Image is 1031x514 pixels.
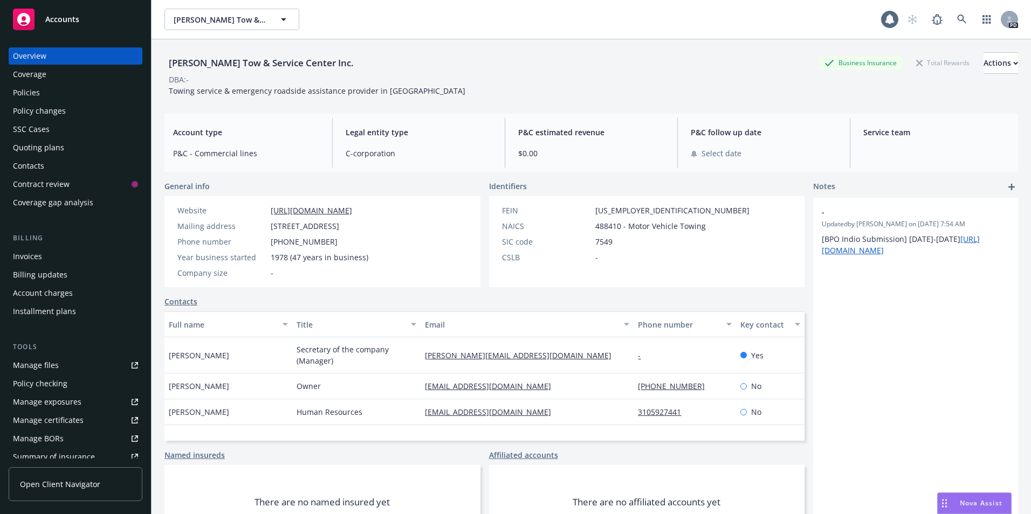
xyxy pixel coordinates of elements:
button: Nova Assist [937,492,1012,514]
a: Summary of insurance [9,448,142,466]
span: Accounts [45,15,79,24]
span: [STREET_ADDRESS] [271,220,339,232]
button: Email [421,311,634,337]
div: Manage BORs [13,430,64,447]
div: Email [425,319,618,330]
a: Installment plans [9,303,142,320]
a: Manage certificates [9,412,142,429]
a: Contacts [164,296,197,307]
div: Policy checking [13,375,67,392]
span: Updated by [PERSON_NAME] on [DATE] 7:54 AM [822,219,1009,229]
a: Switch app [976,9,998,30]
div: Phone number [177,236,266,247]
div: Coverage gap analysis [13,194,93,211]
button: [PERSON_NAME] Tow & Service Center Inc. [164,9,299,30]
span: Account type [173,127,319,138]
span: There are no named insured yet [255,496,390,509]
span: Legal entity type [346,127,492,138]
a: [EMAIL_ADDRESS][DOMAIN_NAME] [425,381,560,391]
span: [PERSON_NAME] Tow & Service Center Inc. [174,14,267,25]
div: -Updatedby [PERSON_NAME] on [DATE] 7:54 AM[BPO Indio Submission] [DATE]-[DATE][URL][DOMAIN_NAME] [813,198,1018,265]
span: [US_EMPLOYER_IDENTIFICATION_NUMBER] [595,205,750,216]
div: Account charges [13,284,73,302]
span: Owner [297,380,321,392]
div: Quoting plans [13,139,64,156]
div: Overview [13,47,46,65]
div: Billing updates [13,266,67,283]
span: C-corporation [346,148,492,159]
div: Billing [9,233,142,244]
div: Full name [169,319,276,330]
span: [PHONE_NUMBER] [271,236,338,247]
div: Policies [13,84,40,101]
a: Overview [9,47,142,65]
span: P&C - Commercial lines [173,148,319,159]
a: Policies [9,84,142,101]
span: [PERSON_NAME] [169,406,229,418]
span: Secretary of the company (Manager) [297,344,416,366]
a: [URL][DOMAIN_NAME] [271,205,352,216]
div: Manage files [13,357,59,374]
a: [EMAIL_ADDRESS][DOMAIN_NAME] [425,407,560,417]
a: Manage BORs [9,430,142,447]
a: Policy checking [9,375,142,392]
div: CSLB [502,252,591,263]
div: Installment plans [13,303,76,320]
div: Year business started [177,252,266,263]
span: Towing service & emergency roadside assistance provider in [GEOGRAPHIC_DATA] [169,86,465,96]
div: Invoices [13,248,42,265]
button: Full name [164,311,292,337]
span: Human Resources [297,406,362,418]
div: Website [177,205,266,216]
button: Phone number [634,311,736,337]
span: - [271,267,273,279]
a: Policy changes [9,102,142,120]
div: Contacts [13,157,44,175]
div: Manage exposures [13,393,81,411]
div: Drag to move [938,493,951,513]
div: [PERSON_NAME] Tow & Service Center Inc. [164,56,358,70]
a: Account charges [9,284,142,302]
div: Title [297,319,404,330]
div: Actions [984,53,1018,73]
a: Billing updates [9,266,142,283]
span: P&C follow up date [691,127,837,138]
span: 488410 - Motor Vehicle Towing [595,220,706,232]
span: Open Client Navigator [20,478,100,490]
a: Invoices [9,248,142,265]
span: Nova Assist [960,498,1002,508]
span: Select date [702,148,741,159]
span: 1978 (47 years in business) [271,252,368,263]
div: FEIN [502,205,591,216]
span: No [751,406,761,418]
div: Contract review [13,176,70,193]
div: Company size [177,267,266,279]
div: SSC Cases [13,121,50,138]
a: Contract review [9,176,142,193]
div: Business Insurance [819,56,902,70]
div: Policy changes [13,102,66,120]
a: Quoting plans [9,139,142,156]
a: Coverage [9,66,142,83]
span: Yes [751,350,764,361]
a: Accounts [9,4,142,34]
div: NAICS [502,220,591,232]
span: 7549 [595,236,613,247]
div: SIC code [502,236,591,247]
a: SSC Cases [9,121,142,138]
a: Report a Bug [926,9,948,30]
a: [PHONE_NUMBER] [638,381,713,391]
a: add [1005,180,1018,193]
a: Contacts [9,157,142,175]
a: Search [951,9,973,30]
span: Identifiers [489,180,527,192]
div: Key contact [740,319,788,330]
div: Phone number [638,319,720,330]
a: 3105927441 [638,407,690,417]
span: No [751,380,761,392]
span: General info [164,180,210,192]
a: Start snowing [902,9,923,30]
div: DBA: - [169,74,189,85]
div: Coverage [13,66,46,83]
a: Manage exposures [9,393,142,411]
